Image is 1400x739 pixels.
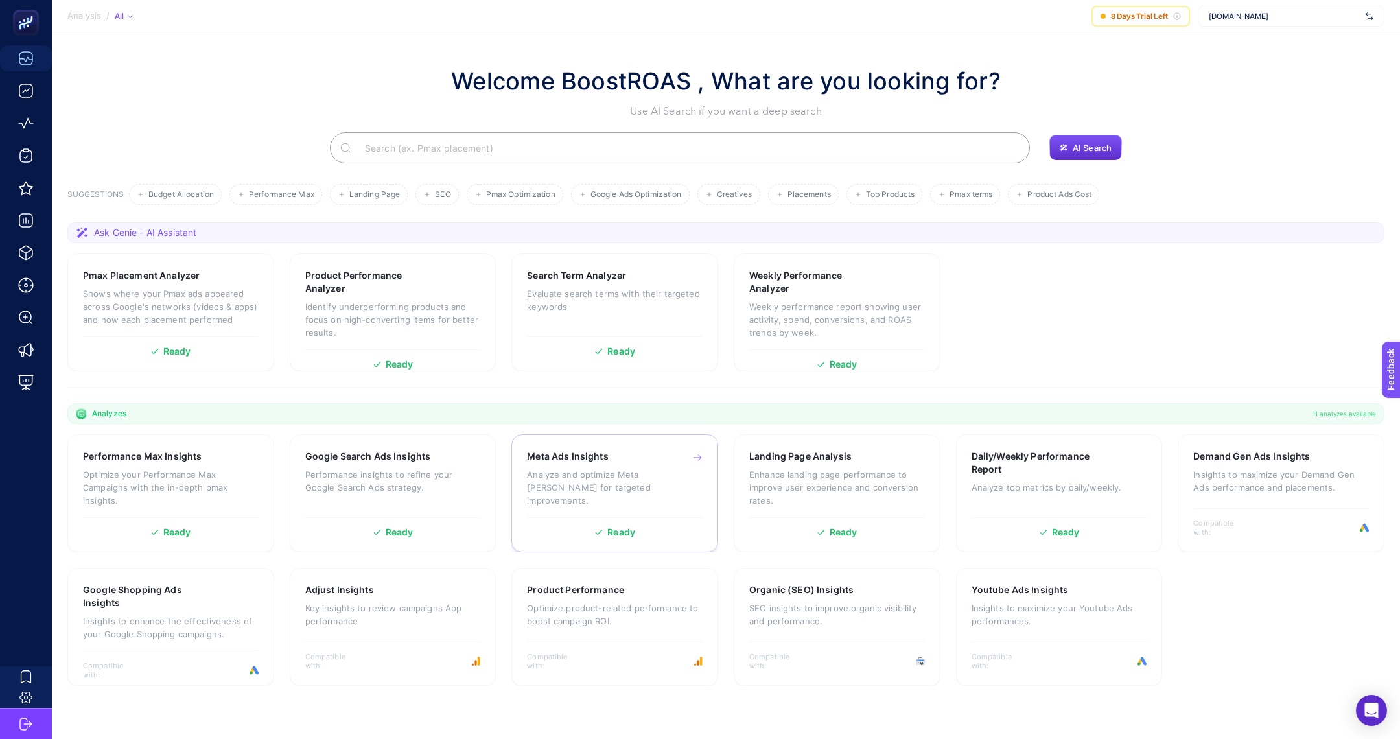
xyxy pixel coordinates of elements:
img: svg%3e [1366,10,1373,23]
h3: Youtube Ads Insights [972,583,1069,596]
span: Ready [607,528,635,537]
p: Use AI Search if you want a deep search [451,104,1001,119]
span: Analyzes [92,408,126,419]
span: Ready [386,360,414,369]
h3: Weekly Performance Analyzer [749,269,883,295]
a: Google Shopping Ads InsightsInsights to enhance the effectiveness of your Google Shopping campaig... [67,568,274,686]
span: Placements [787,190,831,200]
span: Top Products [866,190,915,200]
p: Weekly performance report showing user activity, spend, conversions, and ROAS trends by week. [749,300,925,339]
span: Ready [607,347,635,356]
span: Ask Genie - AI Assistant [94,226,196,239]
span: Compatible with: [972,652,1030,670]
p: Optimize product-related performance to boost campaign ROI. [527,602,703,628]
input: Search [355,130,1020,166]
p: Insights to enhance the effectiveness of your Google Shopping campaigns. [83,615,259,640]
a: Search Term AnalyzerEvaluate search terms with their targeted keywordsReady [511,253,718,371]
span: 8 Days Trial Left [1111,11,1168,21]
h3: Product Performance Analyzer [305,269,439,295]
span: Compatible with: [527,652,585,670]
span: Ready [1052,528,1080,537]
h3: Search Term Analyzer [527,269,626,282]
p: Insights to maximize your Youtube Ads performances. [972,602,1147,628]
h3: Demand Gen Ads Insights [1193,450,1310,463]
h3: SUGGESTIONS [67,189,124,205]
button: AI Search [1049,135,1122,161]
span: Ready [163,528,191,537]
span: Compatible with: [83,661,141,679]
a: Demand Gen Ads InsightsInsights to maximize your Demand Gen Ads performance and placements.Compat... [1178,434,1384,552]
h3: Daily/Weekly Performance Report [972,450,1106,476]
span: Ready [830,360,857,369]
h3: Landing Page Analysis [749,450,852,463]
span: Product Ads Cost [1027,190,1091,200]
span: Performance Max [249,190,314,200]
span: Compatible with: [749,652,808,670]
a: Performance Max InsightsOptimize your Performance Max Campaigns with the in-depth pmax insights.R... [67,434,274,552]
span: Pmax Optimization [486,190,555,200]
a: Pmax Placement AnalyzerShows where your Pmax ads appeared across Google's networks (videos & apps... [67,253,274,371]
h3: Pmax Placement Analyzer [83,269,200,282]
a: Product Performance AnalyzerIdentify underperforming products and focus on high-converting items ... [290,253,496,371]
h1: Welcome BoostROAS , What are you looking for? [451,64,1001,99]
span: Compatible with: [1193,519,1252,537]
p: Insights to maximize your Demand Gen Ads performance and placements. [1193,468,1369,494]
a: Youtube Ads InsightsInsights to maximize your Youtube Ads performances.Compatible with: [956,568,1163,686]
span: SEO [435,190,450,200]
span: / [106,10,110,21]
h3: Adjust Insights [305,583,374,596]
span: Budget Allocation [148,190,214,200]
p: Performance insights to refine your Google Search Ads strategy. [305,468,481,494]
span: Feedback [8,4,49,14]
span: Ready [830,528,857,537]
a: Organic (SEO) InsightsSEO insights to improve organic visibility and performance.Compatible with: [734,568,940,686]
span: [DOMAIN_NAME] [1209,11,1360,21]
span: Pmax terms [950,190,992,200]
h3: Google Search Ads Insights [305,450,431,463]
div: Open Intercom Messenger [1356,695,1387,726]
h3: Meta Ads Insights [527,450,608,463]
span: Ready [163,347,191,356]
a: Product PerformanceOptimize product-related performance to boost campaign ROI.Compatible with: [511,568,718,686]
h3: Google Shopping Ads Insights [83,583,217,609]
p: SEO insights to improve organic visibility and performance. [749,602,925,628]
span: 11 analyzes available [1312,408,1376,419]
p: Optimize your Performance Max Campaigns with the in-depth pmax insights. [83,468,259,507]
p: Shows where your Pmax ads appeared across Google's networks (videos & apps) and how each placemen... [83,287,259,326]
h3: Product Performance [527,583,624,596]
a: Daily/Weekly Performance ReportAnalyze top metrics by daily/weekly.Ready [956,434,1163,552]
a: Weekly Performance AnalyzerWeekly performance report showing user activity, spend, conversions, a... [734,253,940,371]
h3: Performance Max Insights [83,450,202,463]
span: AI Search [1073,143,1112,153]
span: Compatible with: [305,652,364,670]
p: Analyze and optimize Meta [PERSON_NAME] for targeted improvements. [527,468,703,507]
h3: Organic (SEO) Insights [749,583,854,596]
p: Analyze top metrics by daily/weekly. [972,481,1147,494]
a: Adjust InsightsKey insights to review campaigns App performanceCompatible with: [290,568,496,686]
p: Identify underperforming products and focus on high-converting items for better results. [305,300,481,339]
p: Enhance landing page performance to improve user experience and conversion rates. [749,468,925,507]
span: Google Ads Optimization [590,190,682,200]
div: All [115,11,133,21]
span: Analysis [67,11,101,21]
span: Ready [386,528,414,537]
a: Google Search Ads InsightsPerformance insights to refine your Google Search Ads strategy.Ready [290,434,496,552]
a: Landing Page AnalysisEnhance landing page performance to improve user experience and conversion r... [734,434,940,552]
span: Creatives [717,190,752,200]
p: Evaluate search terms with their targeted keywords [527,287,703,313]
span: Landing Page [349,190,400,200]
p: Key insights to review campaigns App performance [305,602,481,628]
a: Meta Ads InsightsAnalyze and optimize Meta [PERSON_NAME] for targeted improvements.Ready [511,434,718,552]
